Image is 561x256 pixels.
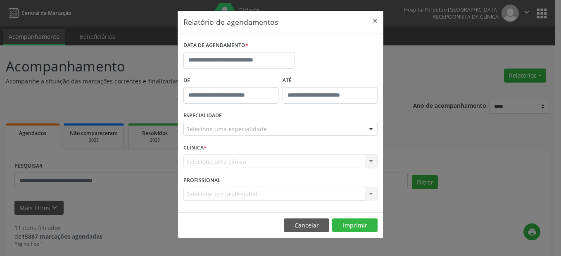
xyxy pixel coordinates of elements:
[332,218,378,232] button: Imprimir
[186,125,267,133] span: Seleciona uma especialidade
[183,74,278,87] label: De
[183,174,221,187] label: PROFISSIONAL
[183,39,248,52] label: DATA DE AGENDAMENTO
[183,109,222,122] label: ESPECIALIDADE
[183,142,207,154] label: CLÍNICA
[283,74,378,87] label: ATÉ
[183,17,278,27] h5: Relatório de agendamentos
[284,218,329,232] button: Cancelar
[367,11,383,31] button: Close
